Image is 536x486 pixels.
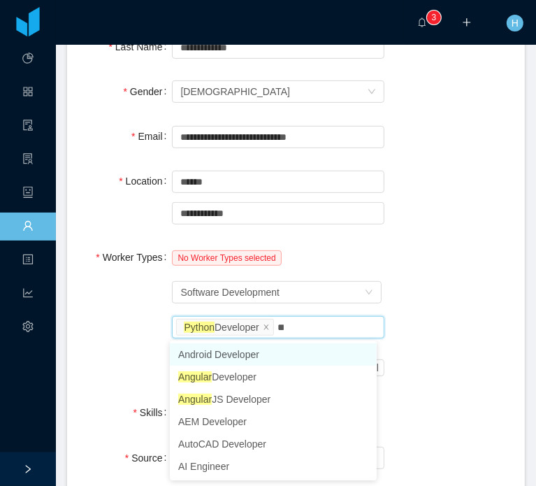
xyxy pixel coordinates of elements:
label: Last Name [108,41,172,52]
i: icon: solution [22,147,34,175]
li: AngularJS Developer [170,388,377,410]
li: AutoCAD Developer [170,433,377,455]
span: H [512,15,519,31]
li: Android Developer [170,343,377,366]
div: Developer [184,320,259,335]
input: Last Name [172,36,384,59]
i: icon: down [368,87,376,97]
label: Worker Types [96,252,172,263]
input: Email [172,126,384,148]
i: icon: plus [462,17,472,27]
label: Skills [133,407,172,418]
li: Angular Developer [170,366,377,388]
i: icon: close [263,323,270,331]
i: icon: setting [22,315,34,343]
i: icon: check [360,350,368,359]
li: AEM Developer [170,410,377,433]
p: 3 [432,10,437,24]
i: icon: bell [417,17,427,27]
i: icon: check [360,417,368,426]
ah_el_jm_1757639839554: Python [184,322,215,333]
a: icon: profile [22,246,34,276]
a: icon: user [22,213,34,242]
a: icon: audit [22,112,34,141]
i: icon: line-chart [22,281,34,309]
label: Gender [123,86,172,97]
ah_el_jm_1757639839554: Angular [178,371,212,383]
li: Python Developer [176,319,273,336]
span: No Worker Types selected [172,250,281,266]
li: AI Engineer [170,455,377,478]
ah_el_jm_1757639839554: Angular [178,394,212,405]
i: icon: check [360,395,368,403]
div: Male [180,81,290,102]
i: icon: check [360,462,368,471]
label: Source [125,452,173,464]
a: icon: pie-chart [22,45,34,74]
i: icon: check [360,440,368,448]
a: icon: robot [22,179,34,208]
label: Email [131,131,172,142]
i: icon: down [365,288,373,298]
sup: 3 [427,10,441,24]
a: icon: appstore [22,78,34,108]
div: Software Development [180,282,280,303]
label: Location [119,176,172,187]
i: icon: check [360,373,368,381]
